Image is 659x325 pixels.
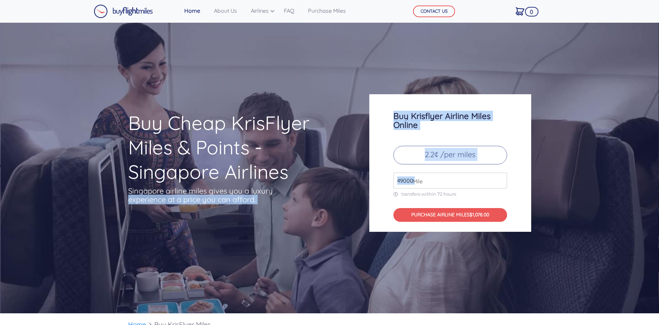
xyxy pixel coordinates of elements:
[409,177,423,185] span: Mile
[94,4,153,18] img: Buy Flight Miles Logo
[470,212,489,218] span: $1,078.00
[305,4,349,18] a: Purchase Miles
[248,4,273,18] a: Airlines
[211,4,240,18] a: About Us
[393,111,507,129] h3: Buy Krisflyer Airline Miles Online
[393,146,507,164] p: 2.2¢ /per miles
[128,111,342,184] h1: Buy Cheap KrisFlyer Miles & Points - Singapore Airlines
[182,4,203,18] a: Home
[413,6,455,17] button: CONTACT US
[393,208,507,222] button: PURCHASE AIRLINE MILES$1,078.00
[281,4,297,18] a: FAQ
[393,191,507,197] p: transfers within 72 hours
[513,4,527,18] a: 0
[94,3,153,20] a: Buy Flight Miles Logo
[128,187,283,204] p: Singapore airline miles gives you a luxury experience at a price you can afford.
[525,7,538,17] span: 0
[516,7,524,15] img: Cart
